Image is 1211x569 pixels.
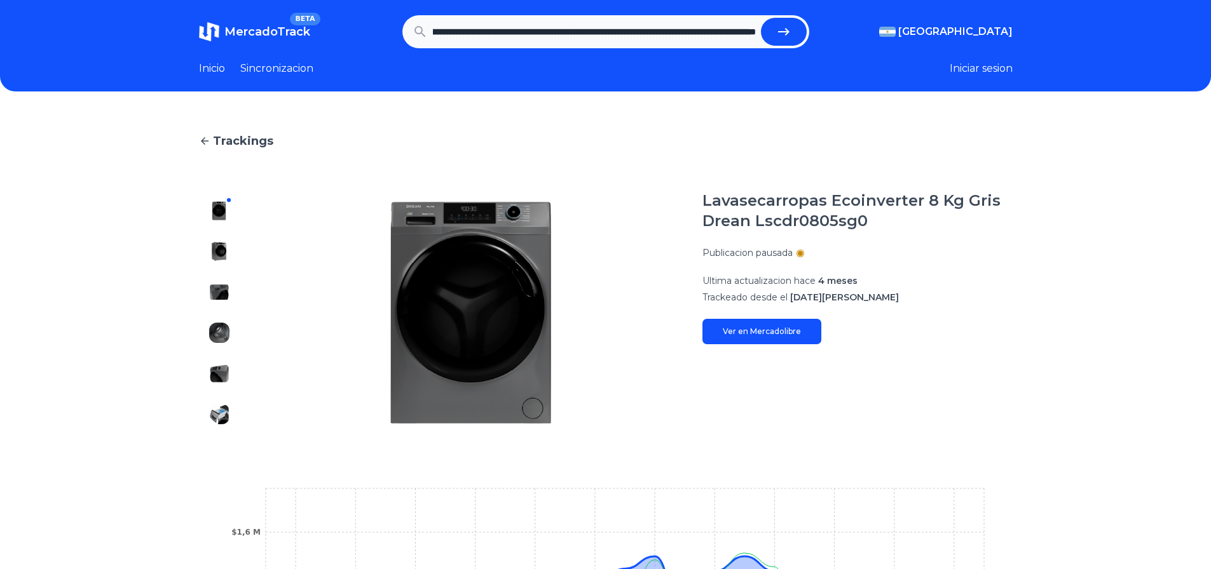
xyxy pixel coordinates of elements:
[209,323,229,343] img: Lavasecarropas Ecoinverter 8 Kg Gris Drean Lscdr0805sg0
[224,25,310,39] span: MercadoTrack
[199,22,219,42] img: MercadoTrack
[199,22,310,42] a: MercadoTrackBETA
[199,61,225,76] a: Inicio
[290,13,320,25] span: BETA
[898,24,1013,39] span: [GEOGRAPHIC_DATA]
[209,282,229,302] img: Lavasecarropas Ecoinverter 8 Kg Gris Drean Lscdr0805sg0
[702,291,788,303] span: Trackeado desde el
[213,132,273,150] span: Trackings
[199,132,1013,150] a: Trackings
[209,201,229,221] img: Lavasecarropas Ecoinverter 8 Kg Gris Drean Lscdr0805sg0
[950,61,1013,76] button: Iniciar sesion
[231,528,261,537] tspan: $1,6 M
[818,275,858,286] span: 4 meses
[209,404,229,424] img: Lavasecarropas Ecoinverter 8 Kg Gris Drean Lscdr0805sg0
[240,61,313,76] a: Sincronizacion
[702,319,821,344] a: Ver en Mercadolibre
[790,291,899,303] span: [DATE][PERSON_NAME]
[265,191,677,434] img: Lavasecarropas Ecoinverter 8 Kg Gris Drean Lscdr0805sg0
[879,24,1013,39] button: [GEOGRAPHIC_DATA]
[879,27,896,37] img: Argentina
[702,191,1013,231] h1: Lavasecarropas Ecoinverter 8 Kg Gris Drean Lscdr0805sg0
[209,241,229,262] img: Lavasecarropas Ecoinverter 8 Kg Gris Drean Lscdr0805sg0
[209,363,229,384] img: Lavasecarropas Ecoinverter 8 Kg Gris Drean Lscdr0805sg0
[702,275,816,286] span: Ultima actualizacion hace
[702,246,793,259] p: Publicacion pausada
